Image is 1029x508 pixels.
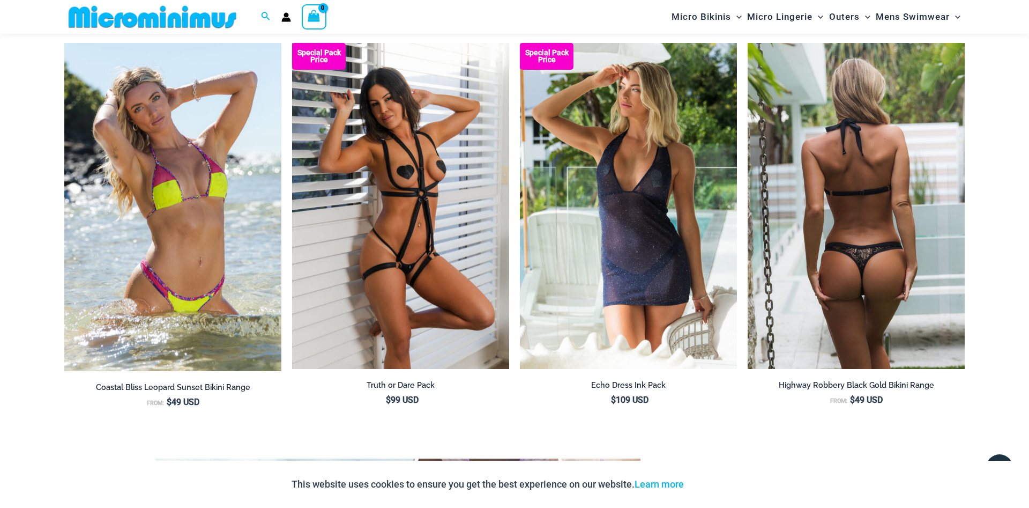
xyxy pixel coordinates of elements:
span: $ [386,395,391,405]
img: Coastal Bliss Leopard Sunset 3171 Tri Top 4371 Thong Bikini 06 [64,43,281,371]
h2: Highway Robbery Black Gold Bikini Range [748,380,965,391]
p: This website uses cookies to ensure you get the best experience on our website. [292,476,684,492]
bdi: 49 USD [850,395,883,405]
span: Outers [829,3,860,31]
a: Search icon link [261,10,271,24]
span: From: [830,397,847,404]
span: Micro Bikinis [672,3,731,31]
span: $ [850,395,855,405]
span: Menu Toggle [731,3,742,31]
span: Menu Toggle [950,3,960,31]
button: Accept [692,472,737,497]
span: Menu Toggle [812,3,823,31]
b: Special Pack Price [520,49,573,63]
a: View Shopping Cart, empty [302,4,326,29]
bdi: 99 USD [386,395,419,405]
a: Truth or Dare Black 1905 Bodysuit 611 Micro 07 Truth or Dare Black 1905 Bodysuit 611 Micro 06Trut... [292,43,509,369]
img: Highway Robbery Black Gold 359 Clip Top 439 Clip Bottom 03 [748,43,965,369]
img: Truth or Dare Black 1905 Bodysuit 611 Micro 07 [292,43,509,369]
h2: Echo Dress Ink Pack [520,380,737,391]
nav: Site Navigation [667,2,965,32]
h2: Truth or Dare Pack [292,380,509,391]
img: MM SHOP LOGO FLAT [64,5,241,29]
span: Micro Lingerie [747,3,812,31]
a: Highway Robbery Black Gold Bikini Range [748,380,965,394]
a: Echo Dress Ink Pack [520,380,737,394]
img: Echo Ink 5671 Dress 682 Thong 07 [520,43,737,369]
a: Truth or Dare Pack [292,380,509,394]
a: Echo Ink 5671 Dress 682 Thong 07 Echo Ink 5671 Dress 682 Thong 08Echo Ink 5671 Dress 682 Thong 08 [520,43,737,369]
bdi: 109 USD [611,395,648,405]
a: Micro BikinisMenu ToggleMenu Toggle [669,3,744,31]
a: OutersMenu ToggleMenu Toggle [826,3,873,31]
span: From: [147,400,164,407]
b: Special Pack Price [292,49,346,63]
a: Mens SwimwearMenu ToggleMenu Toggle [873,3,963,31]
h2: Coastal Bliss Leopard Sunset Bikini Range [64,382,281,393]
a: micro bikinis [726,460,781,471]
span: Mens Swimwear [876,3,950,31]
bdi: 49 USD [167,397,199,407]
a: Learn more [635,478,684,490]
a: Coastal Bliss Leopard Sunset 3171 Tri Top 4371 Thong Bikini 06Coastal Bliss Leopard Sunset 3171 T... [64,43,281,371]
a: Micro LingerieMenu ToggleMenu Toggle [744,3,826,31]
span: $ [611,395,616,405]
span: Menu Toggle [860,3,870,31]
a: Account icon link [281,12,291,22]
span: $ [167,397,171,407]
a: Coastal Bliss Leopard Sunset Bikini Range [64,382,281,396]
a: Highway Robbery Black Gold 359 Clip Top 439 Clip Bottom 01v2Highway Robbery Black Gold 359 Clip T... [748,43,965,369]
